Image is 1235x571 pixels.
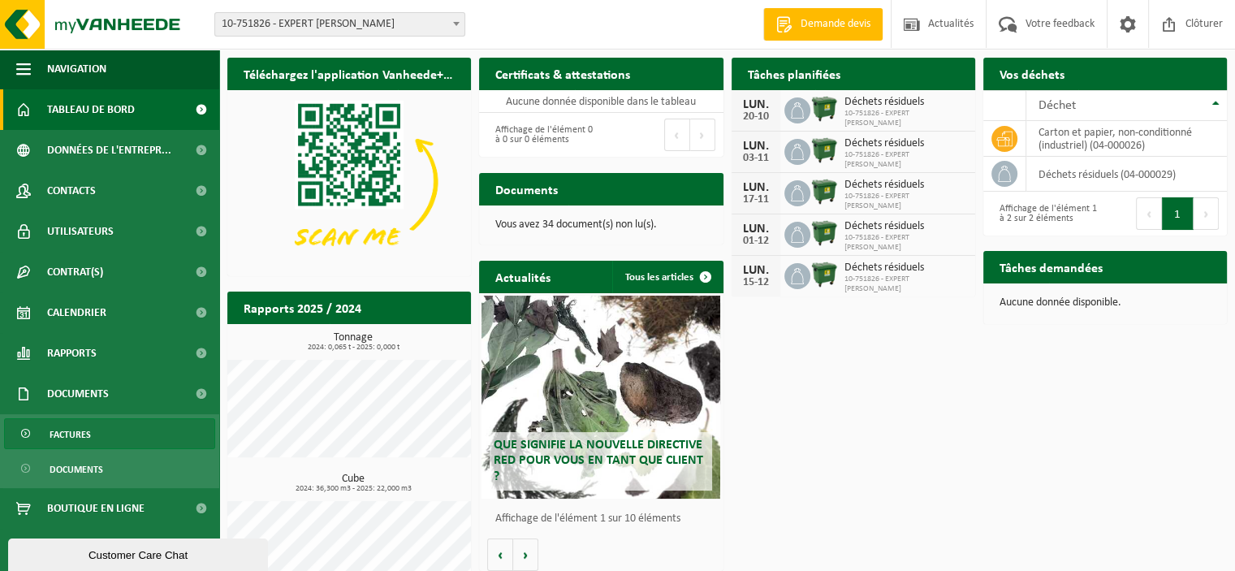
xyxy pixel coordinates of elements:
div: 15-12 [740,277,772,288]
a: Documents [4,453,215,484]
span: Calendrier [47,292,106,333]
span: Conditions d'accepta... [47,529,170,569]
td: carton et papier, non-conditionné (industriel) (04-000026) [1026,121,1227,157]
img: WB-1100-HPE-GN-01 [810,136,838,164]
h3: Cube [235,474,471,493]
span: Documents [50,454,103,485]
div: 03-11 [740,153,772,164]
button: Previous [664,119,690,151]
button: Next [690,119,715,151]
img: WB-1100-HPE-GN-01 [810,219,838,247]
h2: Rapports 2025 / 2024 [227,292,378,323]
span: Déchets résiduels [844,96,967,109]
a: Demande devis [763,8,883,41]
div: LUN. [740,181,772,194]
td: Aucune donnée disponible dans le tableau [479,90,723,113]
a: Que signifie la nouvelle directive RED pour vous en tant que client ? [481,296,720,499]
p: Vous avez 34 document(s) non lu(s). [495,219,706,231]
td: déchets résiduels (04-000029) [1026,157,1227,192]
span: Documents [47,374,109,414]
span: Contacts [47,171,96,211]
span: 10-751826 - EXPERT OTTAVIANO - LA BOUVERIE [215,13,464,36]
span: 2024: 0,065 t - 2025: 0,000 t [235,344,471,352]
span: Déchets résiduels [844,220,967,233]
a: Consulter les rapports [330,323,469,356]
h3: Tonnage [235,332,471,352]
span: Boutique en ligne [47,488,145,529]
span: 10-751826 - EXPERT [PERSON_NAME] [844,109,967,128]
div: LUN. [740,223,772,236]
p: Affichage de l'élément 1 sur 10 éléments [495,513,715,525]
div: LUN. [740,140,772,153]
button: 1 [1162,197,1194,230]
p: Aucune donnée disponible. [1000,297,1211,309]
img: Download de VHEPlus App [227,90,471,273]
a: Factures [4,418,215,449]
span: Contrat(s) [47,252,103,292]
span: 10-751826 - EXPERT OTTAVIANO - LA BOUVERIE [214,12,465,37]
h2: Téléchargez l'application Vanheede+ maintenant! [227,58,471,89]
div: 17-11 [740,194,772,205]
span: 10-751826 - EXPERT [PERSON_NAME] [844,233,967,253]
span: Navigation [47,49,106,89]
span: Rapports [47,333,97,374]
span: 10-751826 - EXPERT [PERSON_NAME] [844,192,967,211]
span: Utilisateurs [47,211,114,252]
span: Déchets résiduels [844,137,967,150]
h2: Tâches planifiées [732,58,857,89]
div: 20-10 [740,111,772,123]
span: Déchets résiduels [844,179,967,192]
span: Demande devis [797,16,874,32]
button: Previous [1136,197,1162,230]
img: WB-1100-HPE-GN-01 [810,178,838,205]
span: 10-751826 - EXPERT [PERSON_NAME] [844,275,967,294]
div: Affichage de l'élément 1 à 2 sur 2 éléments [991,196,1097,231]
div: LUN. [740,98,772,111]
span: Déchets résiduels [844,262,967,275]
button: Next [1194,197,1219,230]
h2: Actualités [479,261,567,292]
button: Volgende [513,539,538,571]
span: 2024: 36,300 m3 - 2025: 22,000 m3 [235,485,471,493]
img: WB-1100-HPE-GN-01 [810,95,838,123]
button: Vorige [487,539,513,571]
h2: Vos déchets [983,58,1081,89]
div: Affichage de l'élément 0 à 0 sur 0 éléments [487,117,593,153]
h2: Certificats & attestations [479,58,646,89]
div: 01-12 [740,236,772,247]
span: Que signifie la nouvelle directive RED pour vous en tant que client ? [494,439,703,482]
h2: Documents [479,173,574,205]
span: Déchet [1039,99,1076,112]
span: Tableau de bord [47,89,135,130]
h2: Tâches demandées [983,251,1119,283]
a: Tous les articles [612,261,722,293]
span: 10-751826 - EXPERT [PERSON_NAME] [844,150,967,170]
img: WB-1100-HPE-GN-01 [810,261,838,288]
span: Factures [50,419,91,450]
iframe: chat widget [8,535,271,571]
span: Données de l'entrepr... [47,130,171,171]
div: LUN. [740,264,772,277]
